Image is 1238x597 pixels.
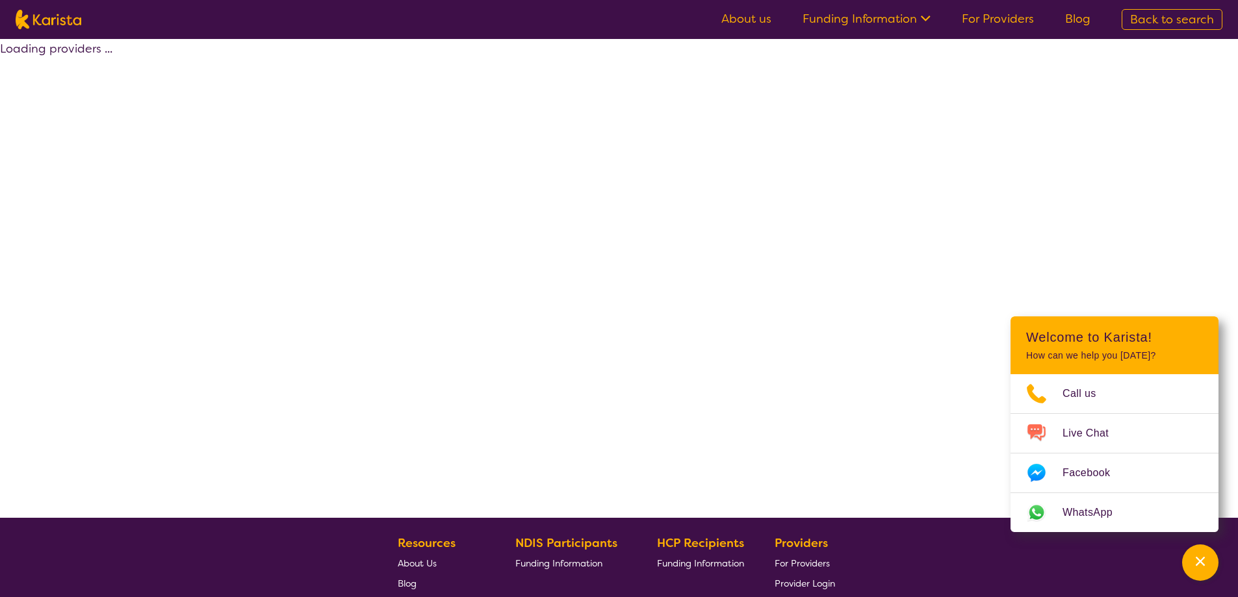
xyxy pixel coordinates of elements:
[1011,493,1219,532] a: Web link opens in a new tab.
[1065,11,1090,27] a: Blog
[398,535,456,551] b: Resources
[398,557,437,569] span: About Us
[775,557,830,569] span: For Providers
[1063,503,1128,522] span: WhatsApp
[775,578,835,589] span: Provider Login
[398,553,485,573] a: About Us
[1011,374,1219,532] ul: Choose channel
[16,10,81,29] img: Karista logo
[1182,544,1219,581] button: Channel Menu
[657,553,744,573] a: Funding Information
[1063,424,1124,443] span: Live Chat
[515,535,617,551] b: NDIS Participants
[398,573,485,593] a: Blog
[1130,12,1214,27] span: Back to search
[1026,350,1203,361] p: How can we help you [DATE]?
[721,11,771,27] a: About us
[515,557,602,569] span: Funding Information
[657,557,744,569] span: Funding Information
[962,11,1034,27] a: For Providers
[657,535,744,551] b: HCP Recipients
[775,553,835,573] a: For Providers
[398,578,417,589] span: Blog
[1011,316,1219,532] div: Channel Menu
[1063,384,1112,403] span: Call us
[775,535,828,551] b: Providers
[1063,463,1126,483] span: Facebook
[803,11,931,27] a: Funding Information
[775,573,835,593] a: Provider Login
[1122,9,1222,30] a: Back to search
[515,553,627,573] a: Funding Information
[1026,329,1203,345] h2: Welcome to Karista!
